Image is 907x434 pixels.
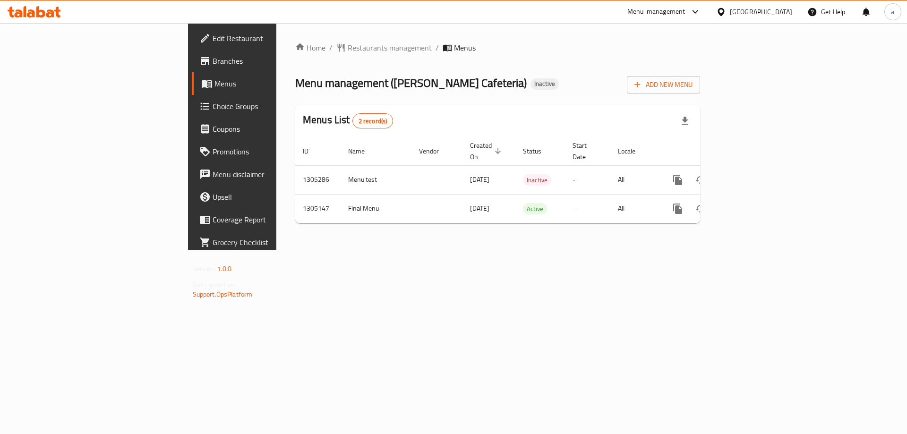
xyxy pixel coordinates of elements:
span: Coverage Report [213,214,332,225]
button: more [667,169,689,191]
div: Total records count [352,113,394,128]
td: All [610,165,659,194]
a: Upsell [192,186,340,208]
span: Promotions [213,146,332,157]
span: Branches [213,55,332,67]
span: [DATE] [470,202,489,214]
a: Promotions [192,140,340,163]
a: Grocery Checklist [192,231,340,254]
a: Menu disclaimer [192,163,340,186]
span: 2 record(s) [353,117,393,126]
a: Coupons [192,118,340,140]
h2: Menus List [303,113,393,128]
li: / [436,42,439,53]
span: Coupons [213,123,332,135]
td: Final Menu [341,194,411,223]
span: Menus [214,78,332,89]
span: Status [523,145,554,157]
span: Created On [470,140,504,162]
a: Choice Groups [192,95,340,118]
span: Restaurants management [348,42,432,53]
button: Change Status [689,197,712,220]
a: Coverage Report [192,208,340,231]
a: Support.OpsPlatform [193,288,253,300]
a: Branches [192,50,340,72]
button: Change Status [689,169,712,191]
div: Export file [674,110,696,132]
div: Inactive [531,78,559,90]
span: Get support on: [193,279,236,291]
span: Menus [454,42,476,53]
span: Grocery Checklist [213,237,332,248]
div: Menu-management [627,6,685,17]
span: a [891,7,894,17]
td: - [565,165,610,194]
span: Vendor [419,145,451,157]
nav: breadcrumb [295,42,700,53]
td: All [610,194,659,223]
button: more [667,197,689,220]
span: Inactive [523,175,551,186]
div: [GEOGRAPHIC_DATA] [730,7,792,17]
span: Inactive [531,80,559,88]
span: ID [303,145,321,157]
span: Name [348,145,377,157]
span: Add New Menu [634,79,693,91]
span: Upsell [213,191,332,203]
div: Active [523,203,547,214]
span: Menu management ( [PERSON_NAME] Cafeteria ) [295,72,527,94]
td: - [565,194,610,223]
a: Edit Restaurant [192,27,340,50]
td: Menu test [341,165,411,194]
a: Menus [192,72,340,95]
a: Restaurants management [336,42,432,53]
span: Version: [193,263,216,275]
table: enhanced table [295,137,765,223]
span: Start Date [573,140,599,162]
span: Active [523,204,547,214]
span: Choice Groups [213,101,332,112]
span: [DATE] [470,173,489,186]
span: Locale [618,145,648,157]
button: Add New Menu [627,76,700,94]
div: Inactive [523,174,551,186]
span: Edit Restaurant [213,33,332,44]
span: Menu disclaimer [213,169,332,180]
span: 1.0.0 [217,263,232,275]
th: Actions [659,137,765,166]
